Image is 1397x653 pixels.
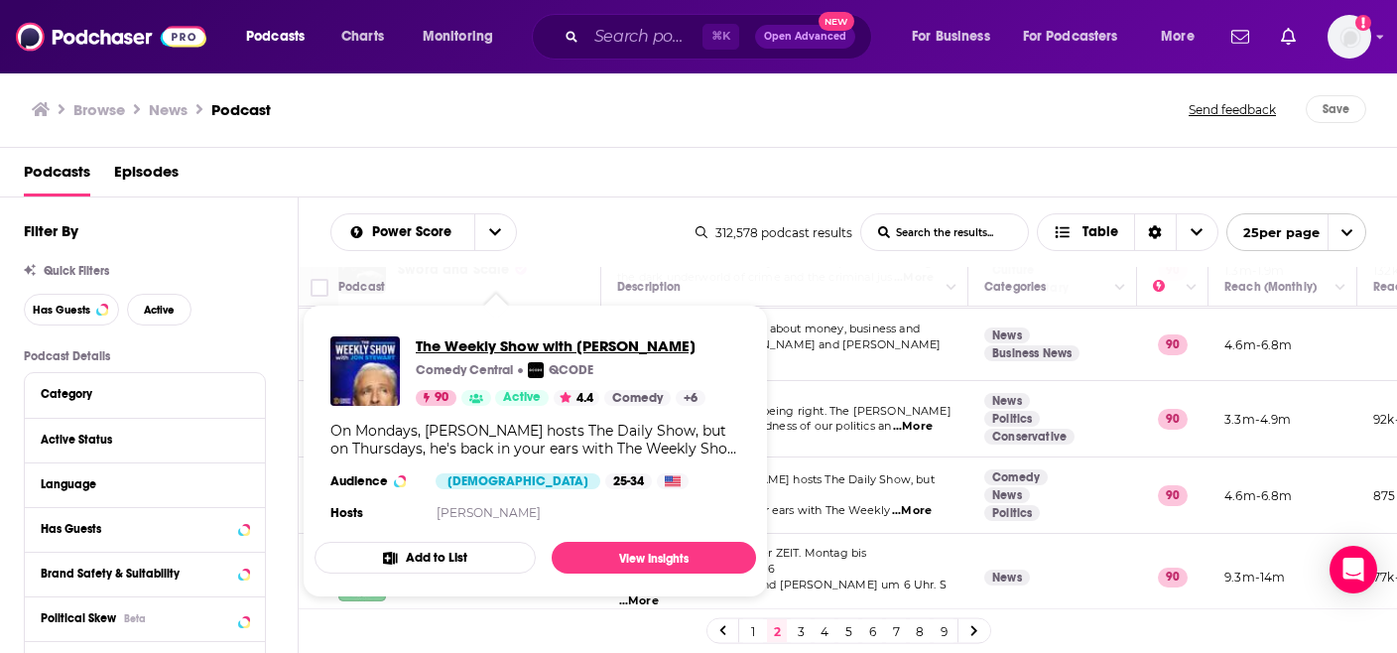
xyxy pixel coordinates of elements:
[1223,20,1257,54] a: Show notifications dropdown
[16,18,206,56] img: Podchaser - Follow, Share and Rate Podcasts
[702,24,739,50] span: ⌘ K
[696,225,852,240] div: 312,578 podcast results
[1355,15,1371,31] svg: Add a profile image
[984,505,1040,521] a: Politics
[144,305,175,316] span: Active
[41,567,232,581] div: Brand Safety & Suitability
[554,390,599,406] button: 4.4
[44,264,109,278] span: Quick Filters
[551,14,891,60] div: Search podcasts, credits, & more...
[416,336,705,355] a: The Weekly Show with Jon Stewart
[1037,213,1218,251] button: Choose View
[416,336,705,355] span: The Weekly Show with [PERSON_NAME]
[984,429,1075,445] a: Conservative
[372,225,458,239] span: Power Score
[549,362,593,378] p: QCODE
[604,390,671,406] a: Comedy
[984,570,1030,586] a: News
[934,619,953,643] a: 9
[41,381,249,406] button: Category
[341,23,384,51] span: Charts
[1180,276,1204,300] button: Column Actions
[328,21,396,53] a: Charts
[1328,15,1371,59] img: User Profile
[41,522,232,536] div: Has Guests
[552,542,756,574] a: View Insights
[1158,409,1188,429] p: 90
[73,100,125,119] a: Browse
[437,505,541,520] a: [PERSON_NAME]
[41,471,249,496] button: Language
[330,336,400,406] a: The Weekly Show with Jon Stewart
[423,23,493,51] span: Monitoring
[127,294,191,326] button: Active
[495,390,549,406] a: Active
[984,345,1079,361] a: Business News
[1226,213,1366,251] button: open menu
[1023,23,1118,51] span: For Podcasters
[114,156,179,196] a: Episodes
[1224,411,1292,428] p: 3.3m-4.9m
[617,275,681,299] div: Description
[940,276,963,300] button: Column Actions
[617,472,935,502] span: On Mondays, [PERSON_NAME] hosts The Daily Show, but on
[910,619,930,643] a: 8
[436,473,600,489] div: [DEMOGRAPHIC_DATA]
[617,578,947,591] span: und um 17 Uhr, Samstag und [PERSON_NAME] um 6 Uhr. S
[503,388,541,408] span: Active
[41,561,249,586] a: Brand Safety & Suitability
[41,433,236,447] div: Active Status
[984,487,1030,503] a: News
[984,411,1040,427] a: Politics
[586,21,702,53] input: Search podcasts, credits, & more...
[791,619,811,643] a: 3
[33,305,90,316] span: Has Guests
[617,404,952,418] span: Bask in the simple joys of being right. The [PERSON_NAME]
[1082,225,1118,239] span: Table
[984,393,1030,409] a: News
[416,390,456,406] a: 90
[41,605,249,630] button: Political SkewBeta
[1158,485,1188,505] p: 90
[41,427,249,452] button: Active Status
[232,21,330,53] button: open menu
[330,213,517,251] h2: Choose List sort
[1108,276,1132,300] button: Column Actions
[1134,214,1176,250] div: Sort Direction
[24,349,266,363] p: Podcast Details
[528,362,544,378] img: QCODE
[676,390,705,406] a: +6
[24,156,90,196] span: Podcasts
[892,503,932,519] span: ...More
[1306,95,1366,123] button: Save
[912,23,990,51] span: For Business
[246,23,305,51] span: Podcasts
[41,387,236,401] div: Category
[315,542,536,574] button: Add to List
[617,322,920,335] span: The most important stories about money, business and
[41,516,249,541] button: Has Guests
[409,21,519,53] button: open menu
[1010,21,1147,53] button: open menu
[767,619,787,643] a: 2
[984,275,1046,299] div: Categories
[24,294,119,326] button: Has Guests
[984,469,1048,485] a: Comedy
[1161,23,1195,51] span: More
[886,619,906,643] a: 7
[1328,15,1371,59] button: Show profile menu
[605,473,652,489] div: 25-34
[1328,15,1371,59] span: Logged in as emma.garth
[1273,20,1304,54] a: Show notifications dropdown
[1329,276,1352,300] button: Column Actions
[41,611,116,625] span: Political Skew
[1183,95,1282,123] button: Send feedback
[617,337,941,351] span: power. Hosted by [PERSON_NAME] and [PERSON_NAME]
[1224,487,1293,504] p: 4.6m-6.8m
[838,619,858,643] a: 5
[435,388,448,408] span: 90
[1224,569,1285,586] p: 9.3m-14m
